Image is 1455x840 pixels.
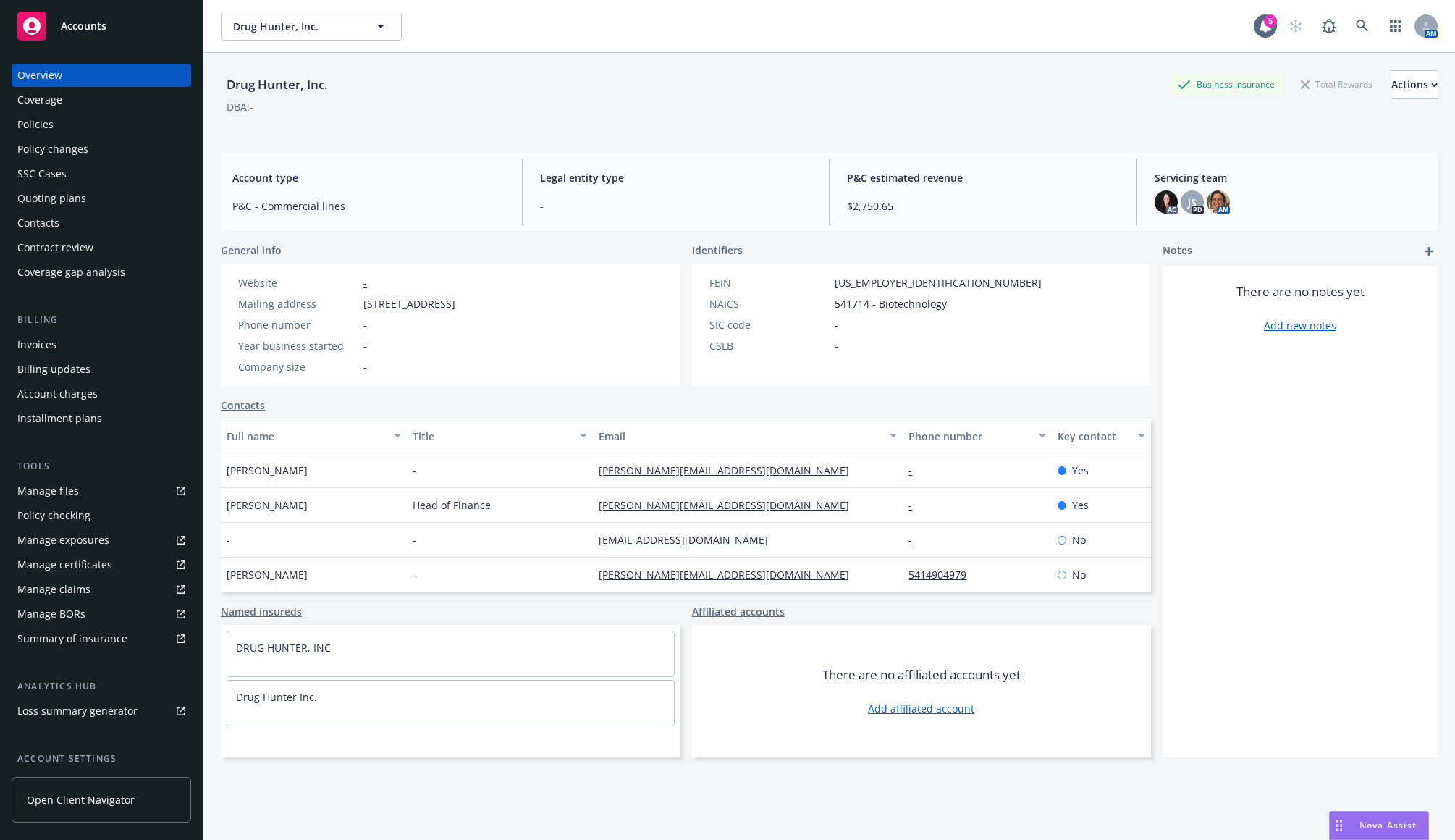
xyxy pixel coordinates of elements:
[692,604,785,619] a: Affiliated accounts
[835,317,838,332] span: -
[12,407,191,430] a: Installment plans
[17,504,90,527] div: Policy checking
[1072,532,1086,547] span: No
[413,429,571,444] div: Title
[709,338,829,353] div: CSLB
[599,429,881,444] div: Email
[12,211,191,235] a: Contacts
[363,338,367,353] span: -
[363,296,455,311] span: [STREET_ADDRESS]
[599,568,861,581] a: [PERSON_NAME][EMAIL_ADDRESS][DOMAIN_NAME]
[238,338,358,353] div: Year business started
[1236,283,1365,301] span: There are no notes yet
[17,211,59,235] div: Contacts
[12,138,191,161] a: Policy changes
[17,700,138,723] div: Loss summary generator
[1163,243,1192,260] span: Notes
[17,627,127,650] div: Summary of insurance
[1294,75,1380,93] div: Total Rewards
[227,497,308,513] span: [PERSON_NAME]
[12,113,191,136] a: Policies
[12,261,191,284] a: Coverage gap analysis
[17,138,88,161] div: Policy changes
[17,261,125,284] div: Coverage gap analysis
[17,64,62,87] div: Overview
[227,463,308,478] span: [PERSON_NAME]
[221,243,282,258] span: General info
[835,275,1042,290] span: [US_EMPLOYER_IDENTIFICATION_NUMBER]
[1359,819,1417,831] span: Nova Assist
[822,666,1021,684] span: There are no affiliated accounts yet
[12,504,191,527] a: Policy checking
[1058,429,1129,444] div: Key contact
[363,276,367,290] a: -
[12,333,191,356] a: Invoices
[17,382,98,406] div: Account charges
[1348,12,1377,41] a: Search
[599,463,861,477] a: [PERSON_NAME][EMAIL_ADDRESS][DOMAIN_NAME]
[17,236,93,259] div: Contract review
[17,578,90,601] div: Manage claims
[835,296,947,311] span: 541714 - Biotechnology
[227,532,230,547] span: -
[12,313,191,327] div: Billing
[868,701,974,716] a: Add affiliated account
[238,317,358,332] div: Phone number
[17,187,86,210] div: Quoting plans
[1207,190,1230,214] img: photo
[12,162,191,185] a: SSC Cases
[1188,195,1197,210] span: JS
[233,19,358,34] span: Drug Hunter, Inc.
[12,64,191,87] a: Overview
[17,358,90,381] div: Billing updates
[709,317,829,332] div: SIC code
[847,170,1119,185] span: P&C estimated revenue
[847,198,1119,214] span: $2,750.65
[1330,812,1348,839] div: Drag to move
[12,358,191,381] a: Billing updates
[17,479,79,503] div: Manage files
[17,553,112,576] div: Manage certificates
[1171,75,1282,93] div: Business Insurance
[12,529,191,552] a: Manage exposures
[903,419,1052,453] button: Phone number
[12,187,191,210] a: Quoting plans
[1052,419,1151,453] button: Key contact
[12,627,191,650] a: Summary of insurance
[12,553,191,576] a: Manage certificates
[12,479,191,503] a: Manage files
[12,382,191,406] a: Account charges
[599,533,780,547] a: [EMAIL_ADDRESS][DOMAIN_NAME]
[61,20,106,32] span: Accounts
[413,497,491,513] span: Head of Finance
[1264,318,1336,333] a: Add new notes
[17,602,85,626] div: Manage BORs
[709,296,829,311] div: NAICS
[1420,243,1438,260] a: add
[908,498,924,512] a: -
[413,567,416,582] span: -
[12,679,191,694] div: Analytics hub
[12,6,191,46] a: Accounts
[1155,190,1178,214] img: photo
[12,88,191,112] a: Coverage
[407,419,593,453] button: Title
[540,198,812,214] span: -
[908,568,978,581] a: 5414904979
[17,162,67,185] div: SSC Cases
[1329,811,1429,840] button: Nova Assist
[17,529,109,552] div: Manage exposures
[908,463,924,477] a: -
[227,567,308,582] span: [PERSON_NAME]
[12,602,191,626] a: Manage BORs
[236,690,317,704] a: Drug Hunter Inc.
[238,359,358,374] div: Company size
[540,170,812,185] span: Legal entity type
[17,407,102,430] div: Installment plans
[1155,170,1427,185] span: Servicing team
[221,398,265,413] a: Contacts
[593,419,903,453] button: Email
[17,333,56,356] div: Invoices
[1315,12,1344,41] a: Report a Bug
